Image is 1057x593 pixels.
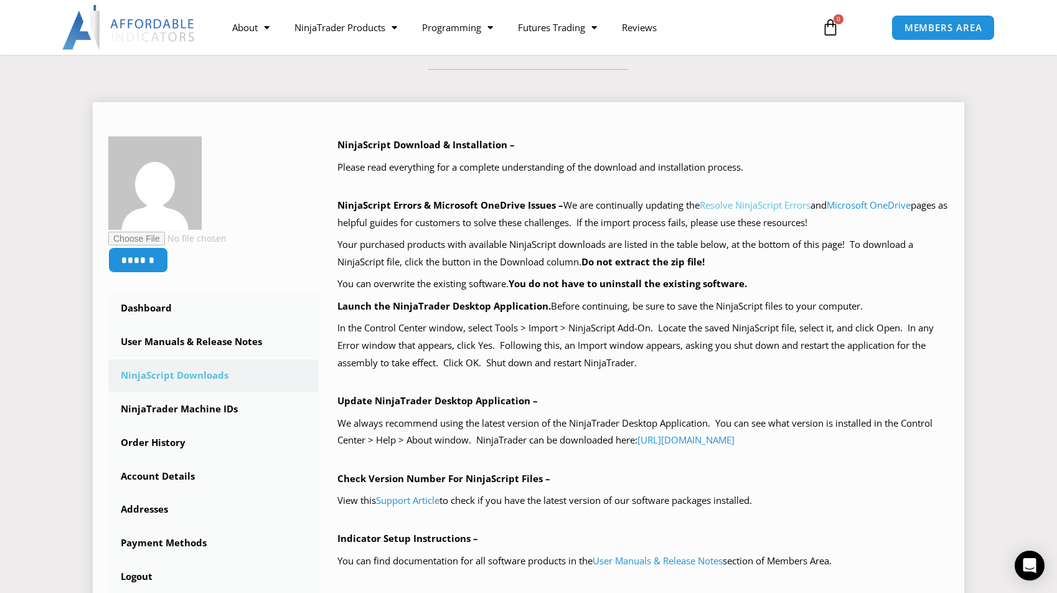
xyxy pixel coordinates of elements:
[376,494,439,506] a: Support Article
[337,492,949,510] p: View this to check if you have the latest version of our software packages installed.
[337,394,538,407] b: Update NinjaTrader Desktop Application –
[220,13,807,42] nav: Menu
[108,359,319,392] a: NinjaScript Downloads
[505,13,609,42] a: Futures Trading
[337,236,949,271] p: Your purchased products with available NinjaScript downloads are listed in the table below, at th...
[62,5,196,50] img: LogoAI | Affordable Indicators – NinjaTrader
[337,300,551,312] b: Launch the NinjaTrader Desktop Application.
[337,415,949,450] p: We always recommend using the latest version of the NinjaTrader Desktop Application. You can see ...
[834,14,843,24] span: 0
[108,527,319,559] a: Payment Methods
[337,553,949,570] p: You can find documentation for all software products in the section of Members Area.
[891,15,995,40] a: MEMBERS AREA
[108,460,319,493] a: Account Details
[1015,551,1045,581] div: Open Intercom Messenger
[108,292,319,325] a: Dashboard
[337,199,563,211] b: NinjaScript Errors & Microsoft OneDrive Issues –
[337,320,949,372] p: In the Control Center window, select Tools > Import > NinjaScript Add-On. Locate the saved NinjaS...
[827,199,911,211] a: Microsoft OneDrive
[220,13,282,42] a: About
[803,9,858,45] a: 0
[282,13,410,42] a: NinjaTrader Products
[108,393,319,425] a: NinjaTrader Machine IDs
[108,427,319,459] a: Order History
[108,292,319,593] nav: Account pages
[904,23,982,32] span: MEMBERS AREA
[337,197,949,232] p: We are continually updating the and pages as helpful guides for customers to solve these challeng...
[108,136,202,230] img: 0295e4c254f11d163e51805c7117235a000e19e3392823d969fb820eb8545a9e
[337,275,949,293] p: You can overwrite the existing software.
[700,199,810,211] a: Resolve NinjaScript Errors
[108,493,319,526] a: Addresses
[509,277,747,290] b: You do not have to uninstall the existing software.
[108,326,319,358] a: User Manuals & Release Notes
[337,298,949,315] p: Before continuing, be sure to save the NinjaScript files to your computer.
[108,561,319,593] a: Logout
[337,532,478,544] b: Indicator Setup Instructions –
[337,159,949,176] p: Please read everything for a complete understanding of the download and installation process.
[637,434,735,446] a: [URL][DOMAIN_NAME]
[581,255,705,268] b: Do not extract the zip file!
[337,138,515,151] b: NinjaScript Download & Installation –
[609,13,669,42] a: Reviews
[410,13,505,42] a: Programming
[337,472,550,485] b: Check Version Number For NinjaScript Files –
[593,554,723,567] a: User Manuals & Release Notes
